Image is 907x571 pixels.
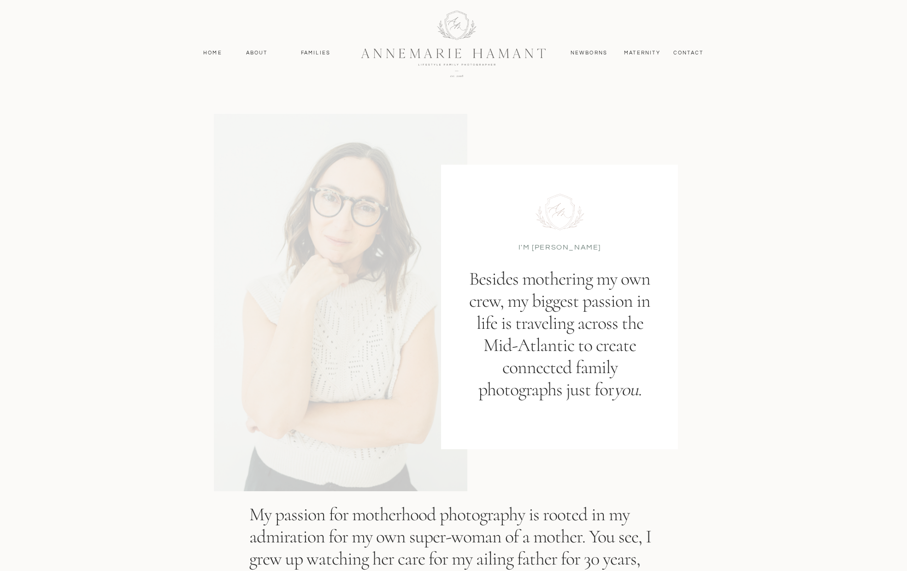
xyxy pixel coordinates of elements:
a: About [243,49,270,57]
i: you [614,378,638,400]
h1: Besides mothering my own crew, my biggest passion in life is traveling across the Mid-Atlantic to... [468,268,651,449]
a: Home [199,49,226,57]
a: Newborns [567,49,611,57]
a: contact [668,49,708,57]
p: I'M [PERSON_NAME] [518,242,601,251]
a: Families [295,49,336,57]
a: MAternity [624,49,660,57]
